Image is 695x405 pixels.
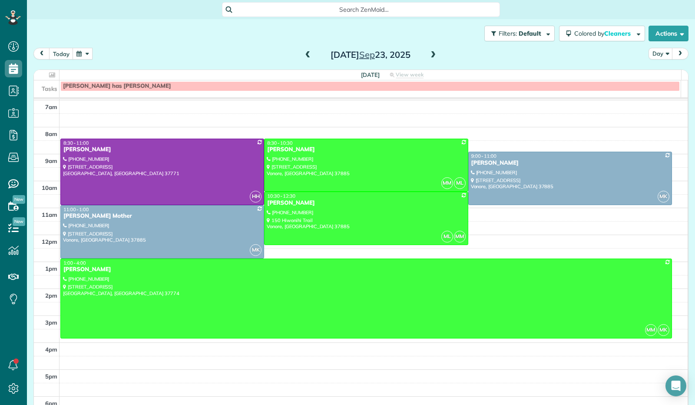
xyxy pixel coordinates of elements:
[649,26,688,41] button: Actions
[49,48,73,60] button: today
[45,292,57,299] span: 2pm
[45,157,57,164] span: 9am
[42,184,57,191] span: 10am
[645,324,657,336] span: MM
[519,30,542,37] span: Default
[658,324,669,336] span: MK
[45,346,57,353] span: 4pm
[267,146,465,153] div: [PERSON_NAME]
[471,159,669,167] div: [PERSON_NAME]
[63,212,261,220] div: [PERSON_NAME] Mother
[574,30,634,37] span: Colored by
[559,26,645,41] button: Colored byCleaners
[63,140,89,146] span: 8:30 - 11:00
[480,26,555,41] a: Filters: Default
[499,30,517,37] span: Filters:
[63,266,669,273] div: [PERSON_NAME]
[63,146,261,153] div: [PERSON_NAME]
[13,217,25,226] span: New
[396,71,424,78] span: View week
[316,50,425,60] h2: [DATE] 23, 2025
[42,211,57,218] span: 11am
[63,260,86,266] span: 1:00 - 4:00
[454,177,466,189] span: ML
[45,103,57,110] span: 7am
[42,238,57,245] span: 12pm
[45,130,57,137] span: 8am
[267,199,465,207] div: [PERSON_NAME]
[359,49,375,60] span: Sep
[45,265,57,272] span: 1pm
[658,191,669,202] span: MK
[672,48,688,60] button: next
[604,30,632,37] span: Cleaners
[33,48,50,60] button: prev
[13,195,25,204] span: New
[45,373,57,380] span: 5pm
[63,206,89,212] span: 11:00 - 1:00
[250,191,261,202] span: HH
[267,140,292,146] span: 8:30 - 10:30
[250,244,261,256] span: MK
[441,231,453,242] span: ML
[63,83,171,90] span: [PERSON_NAME] has [PERSON_NAME]
[45,319,57,326] span: 3pm
[484,26,555,41] button: Filters: Default
[665,375,686,396] div: Open Intercom Messenger
[267,193,295,199] span: 10:30 - 12:30
[454,231,466,242] span: MM
[441,177,453,189] span: MM
[649,48,673,60] button: Day
[361,71,380,78] span: [DATE]
[471,153,496,159] span: 9:00 - 11:00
